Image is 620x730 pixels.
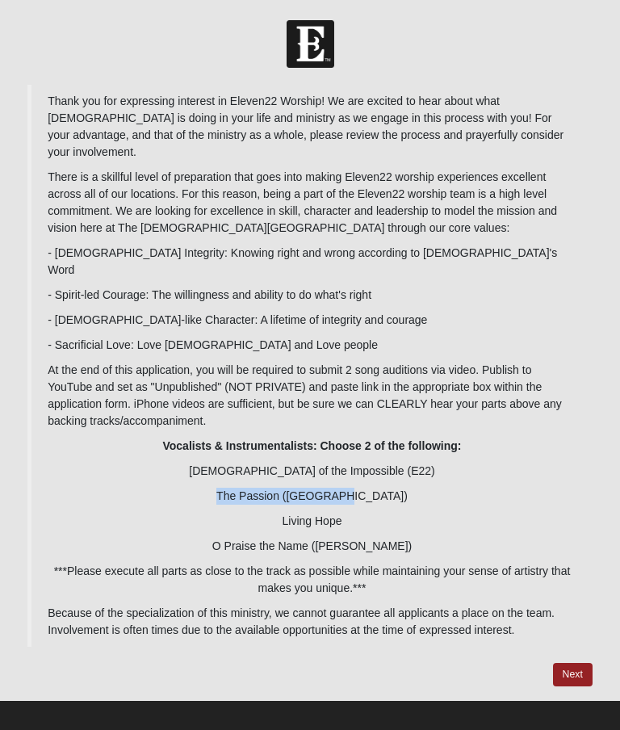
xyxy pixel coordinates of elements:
[48,287,576,304] p: - Spirit-led Courage: The willingness and ability to do what's right
[54,564,571,594] span: ***Please execute all parts as close to the track as possible while maintaining your sense of art...
[48,362,576,430] p: At the end of this application, you will be required to submit 2 song auditions via video. Publis...
[48,337,576,354] p: - Sacrificial Love: Love [DEMOGRAPHIC_DATA] and Love people
[287,20,334,68] img: Church of Eleven22 Logo
[48,93,576,161] p: Thank you for expressing interest in Eleven22 Worship! We are excited to hear about what [DEMOGRA...
[48,605,576,639] p: Because of the specialization of this ministry, we cannot guarantee all applicants a place on the...
[48,463,576,480] p: [DEMOGRAPHIC_DATA] of the Impossible (E22)
[48,513,576,530] p: Living Hope
[162,439,461,452] b: Vocalists & Instrumentalists: Choose 2 of the following:
[48,169,576,237] p: There is a skillful level of preparation that goes into making Eleven22 worship experiences excel...
[48,245,576,279] p: - [DEMOGRAPHIC_DATA] Integrity: Knowing right and wrong according to [DEMOGRAPHIC_DATA]'s Word
[553,663,593,686] a: Next
[48,538,576,555] p: O Praise the Name ([PERSON_NAME])
[48,312,576,329] p: - [DEMOGRAPHIC_DATA]-like Character: A lifetime of integrity and courage
[48,488,576,505] p: The Passion ([GEOGRAPHIC_DATA])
